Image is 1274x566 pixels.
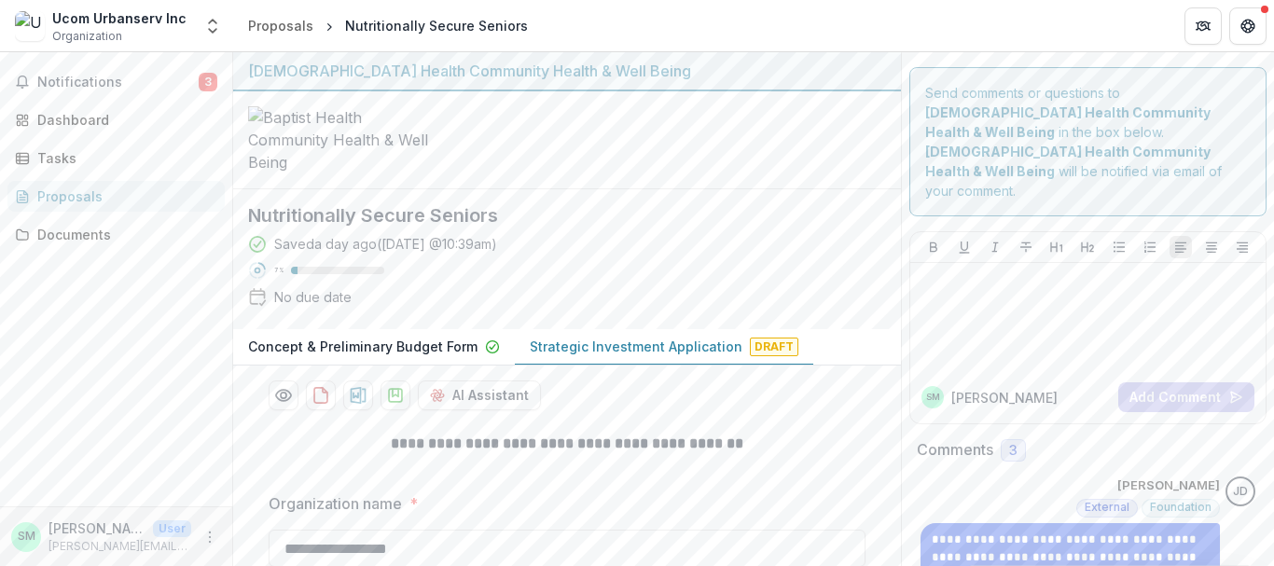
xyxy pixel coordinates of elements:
[530,337,742,356] p: Strategic Investment Application
[1139,236,1161,258] button: Ordered List
[7,104,225,135] a: Dashboard
[909,67,1267,216] div: Send comments or questions to in the box below. will be notified via email of your comment.
[52,8,187,28] div: Ucom Urbanserv Inc
[953,236,976,258] button: Underline
[199,73,217,91] span: 3
[1170,236,1192,258] button: Align Left
[18,531,35,543] div: Sara Mitchell
[274,264,284,277] p: 7 %
[343,380,373,410] button: download-proposal
[1009,443,1018,459] span: 3
[274,234,497,254] div: Saved a day ago ( [DATE] @ 10:39am )
[52,28,122,45] span: Organization
[15,11,45,41] img: Ucom Urbanserv Inc
[7,219,225,250] a: Documents
[241,12,321,39] a: Proposals
[37,110,210,130] div: Dashboard
[1085,501,1129,514] span: External
[48,518,145,538] p: [PERSON_NAME]
[1150,501,1212,514] span: Foundation
[1076,236,1099,258] button: Heading 2
[248,204,856,227] h2: Nutritionally Secure Seniors
[306,380,336,410] button: download-proposal
[37,186,210,206] div: Proposals
[7,181,225,212] a: Proposals
[1229,7,1267,45] button: Get Help
[1117,476,1220,495] p: [PERSON_NAME]
[925,144,1211,179] strong: [DEMOGRAPHIC_DATA] Health Community Health & Well Being
[199,526,221,548] button: More
[269,492,402,515] p: Organization name
[1118,382,1254,412] button: Add Comment
[269,380,298,410] button: Preview 2921a6d9-dacf-4d10-ad5f-41a973986136-1.pdf
[37,148,210,168] div: Tasks
[248,337,478,356] p: Concept & Preliminary Budget Form
[418,380,541,410] button: AI Assistant
[274,287,352,307] div: No due date
[926,393,940,402] div: Sara Mitchell
[1046,236,1068,258] button: Heading 1
[1015,236,1037,258] button: Strike
[37,225,210,244] div: Documents
[917,441,993,459] h2: Comments
[7,143,225,173] a: Tasks
[1233,486,1248,498] div: Jennifer Donahoo
[48,538,191,555] p: [PERSON_NAME][EMAIL_ADDRESS][DOMAIN_NAME]
[951,388,1058,407] p: [PERSON_NAME]
[37,75,199,90] span: Notifications
[7,67,225,97] button: Notifications3
[153,520,191,537] p: User
[922,236,945,258] button: Bold
[241,12,535,39] nav: breadcrumb
[200,7,226,45] button: Open entity switcher
[248,60,886,82] div: [DEMOGRAPHIC_DATA] Health Community Health & Well Being
[1200,236,1223,258] button: Align Center
[381,380,410,410] button: download-proposal
[345,16,528,35] div: Nutritionally Secure Seniors
[1108,236,1130,258] button: Bullet List
[750,338,798,356] span: Draft
[1231,236,1253,258] button: Align Right
[925,104,1211,140] strong: [DEMOGRAPHIC_DATA] Health Community Health & Well Being
[248,16,313,35] div: Proposals
[1184,7,1222,45] button: Partners
[984,236,1006,258] button: Italicize
[248,106,435,173] img: Baptist Health Community Health & Well Being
